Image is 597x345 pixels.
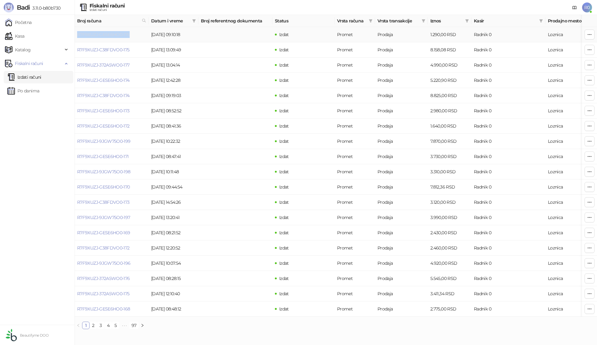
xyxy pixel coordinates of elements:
[90,8,125,12] div: Izdati računi
[582,2,592,12] span: R0
[428,256,471,271] td: 4.920,00 RSD
[149,73,198,88] td: [DATE] 12:42:28
[77,138,131,144] a: R7F9XUZJ-9JGW75O0-199
[77,62,130,68] a: R7F9XUZJ-372A5WO0-177
[375,256,428,271] td: Prodaja
[335,256,375,271] td: Promet
[471,42,545,58] td: Radnik 0
[105,322,112,329] a: 4
[75,103,149,119] td: R7F9XUZJ-GESE6HO0-173
[149,210,198,225] td: [DATE] 13:20:41
[77,276,130,281] a: R7F9XUZJ-372A5WO0-176
[335,103,375,119] td: Promet
[471,301,545,317] td: Radnik 0
[279,260,289,266] span: Izdat
[90,322,97,329] a: 2
[30,5,60,11] span: 3.11.0-b80b730
[279,306,289,312] span: Izdat
[119,322,129,329] li: Sledećih 5 Strana
[369,19,373,23] span: filter
[335,164,375,179] td: Promet
[335,73,375,88] td: Promet
[75,195,149,210] td: R7F9XUZJ-C38FDVO0-173
[75,301,149,317] td: R7F9XUZJ-GESE6HO0-168
[375,195,428,210] td: Prodaja
[279,62,289,68] span: Izdat
[428,42,471,58] td: 8.158,08 RSD
[77,77,130,83] a: R7F9XUZJ-GESE6HO0-174
[474,17,537,24] span: Kasir
[428,271,471,286] td: 5.545,00 RSD
[335,15,375,27] th: Vrsta računa
[191,16,197,26] span: filter
[279,215,289,220] span: Izdat
[149,58,198,73] td: [DATE] 13:04:14
[279,108,289,114] span: Izdat
[430,17,463,24] span: Iznos
[139,322,146,329] li: Sledeća strana
[375,134,428,149] td: Prodaja
[151,17,190,24] span: Datum i vreme
[149,164,198,179] td: [DATE] 10:11:48
[428,164,471,179] td: 3.310,00 RSD
[149,27,198,42] td: [DATE] 09:10:18
[279,77,289,83] span: Izdat
[471,179,545,195] td: Radnik 0
[112,322,119,329] li: 5
[139,322,146,329] button: right
[471,88,545,103] td: Radnik 0
[375,301,428,317] td: Prodaja
[471,240,545,256] td: Radnik 0
[428,210,471,225] td: 3.990,00 RSD
[90,322,97,329] li: 2
[149,240,198,256] td: [DATE] 12:20:52
[375,119,428,134] td: Prodaja
[471,134,545,149] td: Radnik 0
[75,322,82,329] button: left
[20,333,49,338] small: Beautifyme DOO
[149,103,198,119] td: [DATE] 08:52:52
[428,88,471,103] td: 8.825,00 RSD
[149,195,198,210] td: [DATE] 14:54:26
[75,210,149,225] td: R7F9XUZJ-9JGW75O0-197
[375,225,428,240] td: Prodaja
[279,47,289,53] span: Izdat
[335,225,375,240] td: Promet
[5,16,32,29] a: Početna
[375,240,428,256] td: Prodaja
[75,179,149,195] td: R7F9XUZJ-GESE6HO0-170
[471,149,545,164] td: Radnik 0
[75,240,149,256] td: R7F9XUZJ-C38FDVO0-172
[75,42,149,58] td: R7F9XUZJ-C38FDVO0-175
[335,271,375,286] td: Promet
[75,119,149,134] td: R7F9XUZJ-GESE6HO0-172
[538,16,544,26] span: filter
[375,42,428,58] td: Prodaja
[428,225,471,240] td: 2.430,00 RSD
[471,119,545,134] td: Radnik 0
[471,58,545,73] td: Radnik 0
[77,17,139,24] span: Broj računa
[75,286,149,301] td: R7F9XUZJ-372A5WO0-175
[375,286,428,301] td: Prodaja
[149,88,198,103] td: [DATE] 09:19:03
[77,184,130,190] a: R7F9XUZJ-GESE6HO0-170
[149,119,198,134] td: [DATE] 08:41:36
[149,301,198,317] td: [DATE] 08:48:12
[75,225,149,240] td: R7F9XUZJ-GESE6HO0-169
[375,210,428,225] td: Prodaja
[279,93,289,98] span: Izdat
[149,149,198,164] td: [DATE] 08:47:41
[75,58,149,73] td: R7F9XUZJ-372A5WO0-177
[15,44,31,56] span: Katalog
[149,256,198,271] td: [DATE] 10:07:54
[375,27,428,42] td: Prodaja
[335,179,375,195] td: Promet
[279,276,289,281] span: Izdat
[149,286,198,301] td: [DATE] 12:10:40
[420,16,427,26] span: filter
[377,17,419,24] span: Vrsta transakcije
[130,322,138,329] a: 97
[335,301,375,317] td: Promet
[471,256,545,271] td: Radnik 0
